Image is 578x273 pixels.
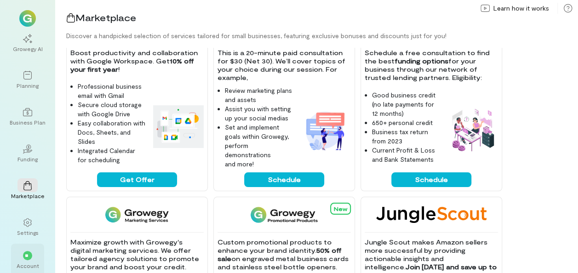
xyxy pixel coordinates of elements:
p: This is a 20-minute paid consultation for $30 (Net 30). We’ll cover topics of your choice during ... [217,49,351,82]
div: Business Plan [10,119,46,126]
li: Good business credit (no late payments for 12 months) [372,91,440,118]
p: Schedule a free consultation to find the best for your business through our network of trusted le... [365,49,498,82]
strong: 10% off your first year [70,57,196,73]
li: Easy collaboration with Docs, Sheets, and Slides [78,119,146,146]
p: Boost productivity and collaboration with Google Workspace. Get ! [70,49,204,74]
a: Settings [11,210,44,244]
div: Growegy AI [13,45,43,52]
li: Professional business email with Gmail [78,82,146,100]
strong: 50% off sale [217,246,343,262]
li: Review marketing plans and assets [225,86,293,104]
a: Funding [11,137,44,170]
span: Learn how it works [493,4,549,13]
button: Schedule [391,172,471,187]
li: Integrated Calendar for scheduling [78,146,146,165]
button: Get Offer [97,172,177,187]
a: Marketplace [11,174,44,207]
li: Secure cloud storage with Google Drive [78,100,146,119]
a: Growegy AI [11,27,44,60]
a: Business Plan [11,100,44,133]
div: Settings [17,229,39,236]
img: Growegy - Marketing Services [105,206,169,223]
li: Business tax return from 2023 [372,127,440,146]
img: Jungle Scout [376,206,486,223]
img: Google Workspace feature [153,105,204,148]
img: 1-on-1 Consultation feature [300,105,351,156]
span: Marketplace [75,12,136,23]
strong: funding options [395,57,448,65]
p: Custom promotional products to enhance your brand identity. on engraved metal business cards and ... [217,238,351,271]
div: Planning [17,82,39,89]
img: Funding Consultation feature [447,105,498,156]
div: Discover a handpicked selection of services tailored for small businesses, featuring exclusive bo... [66,31,578,40]
a: Planning [11,63,44,97]
div: Funding [17,155,38,163]
li: Assist you with setting up your social medias [225,104,293,123]
div: Account [17,262,39,269]
button: Schedule [244,172,324,187]
li: Current Profit & Loss and Bank Statements [372,146,440,164]
li: Set and implement goals within Growegy, perform demonstrations and more! [225,123,293,169]
p: Maximize growth with Growegy's digital marketing services. We offer tailored agency solutions to ... [70,238,204,271]
li: 650+ personal credit [372,118,440,127]
div: Marketplace [11,192,45,199]
span: New [334,205,347,212]
img: Growegy Promo Products [251,206,318,223]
